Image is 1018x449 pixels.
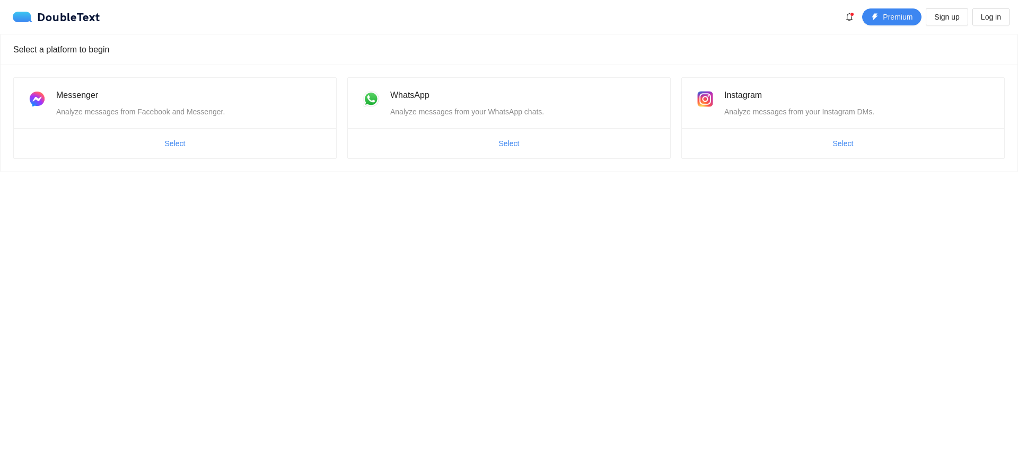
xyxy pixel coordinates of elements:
button: bell [841,8,858,25]
span: bell [841,13,857,21]
img: whatsapp.png [361,88,382,110]
span: Premium [883,11,912,23]
span: Select [499,138,520,149]
span: Log in [981,11,1001,23]
div: Analyze messages from your WhatsApp chats. [390,106,657,118]
div: Analyze messages from your Instagram DMs. [724,106,991,118]
div: DoubleText [13,12,100,22]
span: Select [833,138,854,149]
span: Instagram [724,91,762,100]
div: Analyze messages from Facebook and Messenger. [56,106,323,118]
button: Log in [972,8,1010,25]
span: thunderbolt [871,13,879,22]
div: Messenger [56,88,323,102]
div: Select a platform to begin [13,34,1005,65]
span: Select [165,138,186,149]
span: WhatsApp [390,91,429,100]
button: Select [490,135,528,152]
button: Select [156,135,194,152]
span: Sign up [934,11,959,23]
button: thunderboltPremium [862,8,922,25]
img: logo [13,12,37,22]
img: instagram.png [695,88,716,110]
button: Sign up [926,8,968,25]
button: Select [824,135,862,152]
a: MessengerAnalyze messages from Facebook and Messenger.Select [13,77,337,159]
img: messenger.png [27,88,48,110]
a: WhatsAppAnalyze messages from your WhatsApp chats.Select [347,77,671,159]
a: logoDoubleText [13,12,100,22]
a: InstagramAnalyze messages from your Instagram DMs.Select [681,77,1005,159]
